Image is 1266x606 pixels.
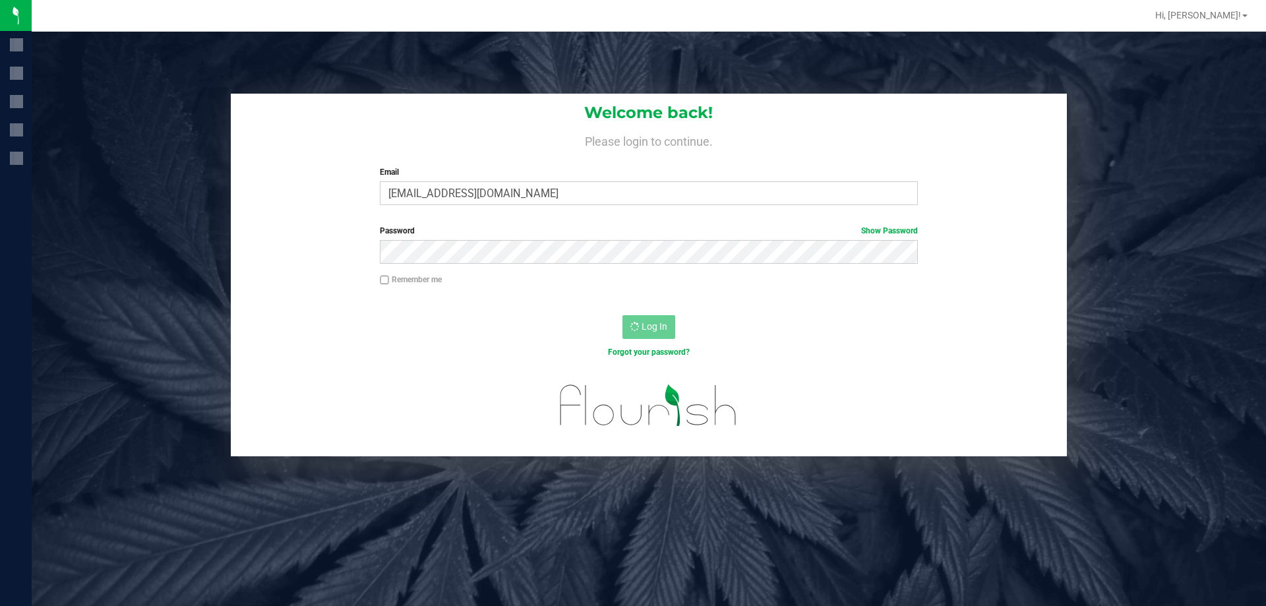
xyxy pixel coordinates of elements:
[861,226,918,235] a: Show Password
[642,321,667,332] span: Log In
[544,372,753,439] img: flourish_logo.svg
[1155,10,1241,20] span: Hi, [PERSON_NAME]!
[231,104,1067,121] h1: Welcome back!
[608,348,690,357] a: Forgot your password?
[380,276,389,285] input: Remember me
[622,315,675,339] button: Log In
[380,226,415,235] span: Password
[231,132,1067,148] h4: Please login to continue.
[380,274,442,286] label: Remember me
[380,166,917,178] label: Email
